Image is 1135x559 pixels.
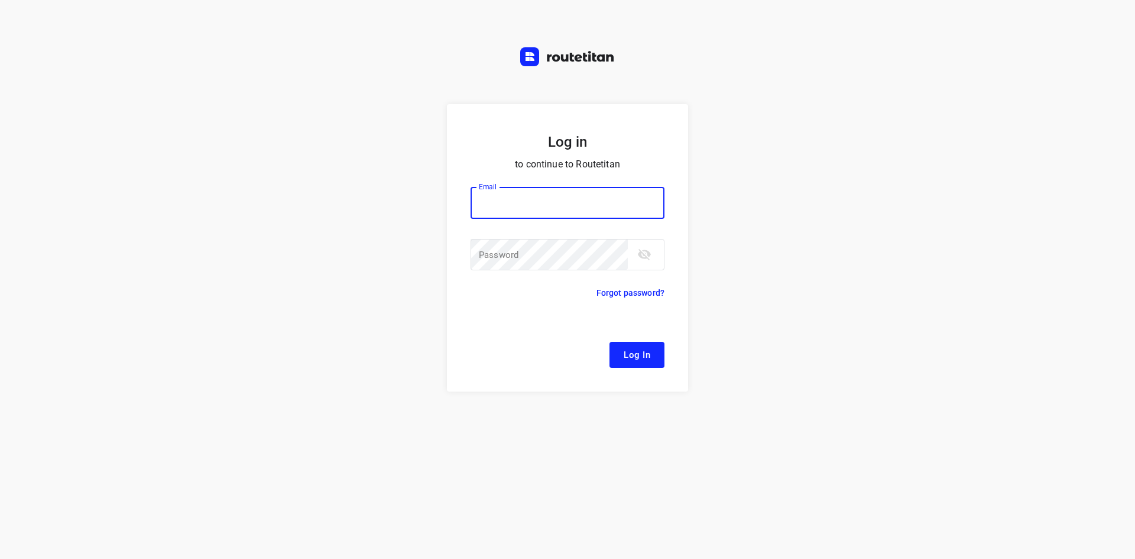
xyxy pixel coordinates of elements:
[624,347,650,363] span: Log In
[633,243,656,266] button: toggle password visibility
[596,286,664,300] p: Forgot password?
[609,342,664,368] button: Log In
[471,133,664,151] h5: Log in
[471,156,664,173] p: to continue to Routetitan
[520,47,615,66] img: Routetitan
